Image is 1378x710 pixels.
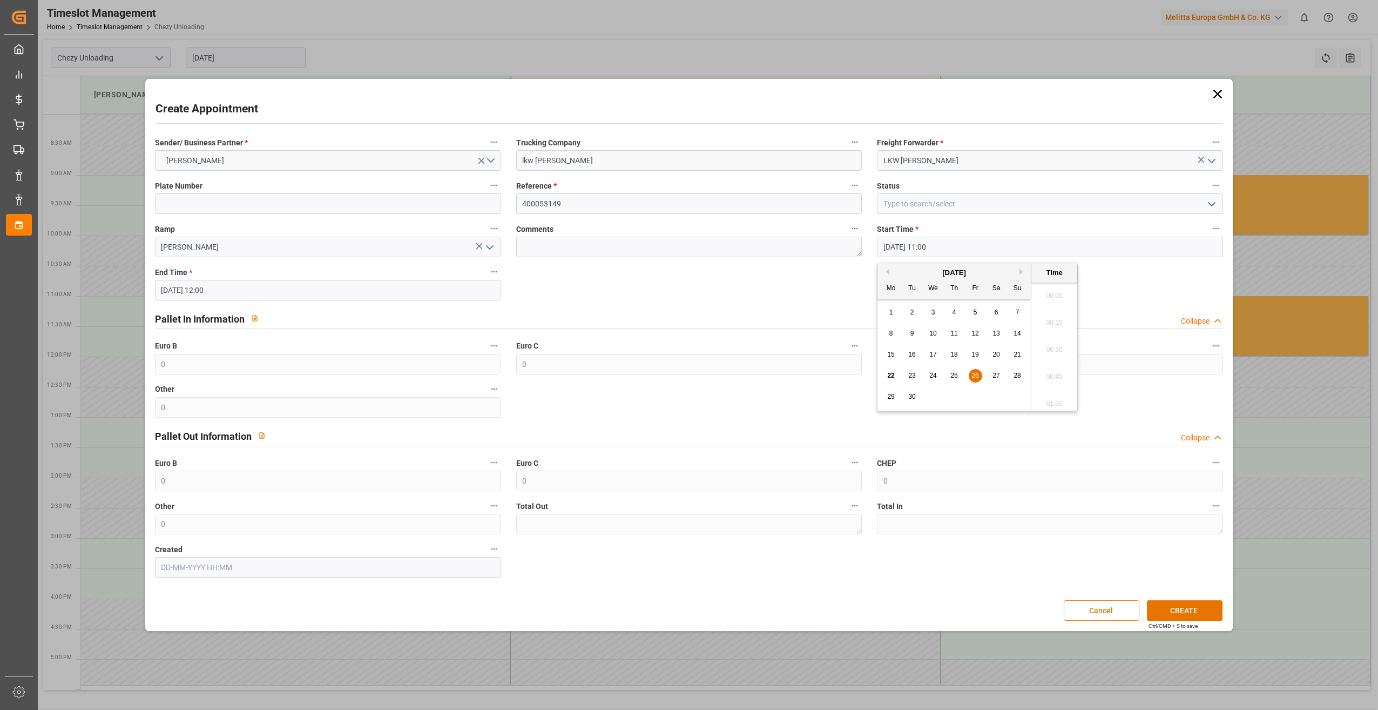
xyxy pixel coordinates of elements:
button: Other [487,382,501,396]
div: Choose Thursday, September 25th, 2025 [948,369,961,383]
span: Trucking Company [516,137,580,149]
span: Sender/ Business Partner [155,137,248,149]
span: Comments [516,224,553,235]
button: Status [1209,178,1223,192]
button: Sender/ Business Partner * [487,135,501,149]
div: Choose Wednesday, September 24th, 2025 [927,369,940,383]
button: Total In [1209,499,1223,513]
span: Euro C [516,458,538,469]
span: 10 [929,330,936,337]
span: 12 [971,330,978,337]
span: 16 [908,351,915,358]
div: Choose Thursday, September 4th, 2025 [948,306,961,319]
div: Choose Wednesday, September 17th, 2025 [927,348,940,361]
div: Choose Sunday, September 14th, 2025 [1011,327,1024,340]
div: Choose Friday, September 12th, 2025 [969,327,982,340]
button: Comments [848,222,862,236]
span: Status [877,180,900,192]
span: Ramp [155,224,175,235]
div: Time [1034,267,1075,278]
button: open menu [1203,152,1219,169]
span: 2 [910,309,914,316]
button: Freight Forwarder * [1209,135,1223,149]
div: Collapse [1181,316,1210,327]
span: 15 [887,351,894,358]
span: 9 [910,330,914,337]
div: Choose Saturday, September 13th, 2025 [990,327,1003,340]
div: Fr [969,282,982,296]
span: Euro C [516,340,538,352]
button: Trucking Company [848,135,862,149]
span: 4 [953,309,956,316]
button: View description [252,425,272,446]
span: 14 [1014,330,1021,337]
button: Reference * [848,178,862,192]
span: 20 [992,351,999,358]
div: Tu [906,282,919,296]
button: Created [487,542,501,556]
span: CHEP [877,458,896,469]
span: 25 [950,372,957,379]
span: 26 [971,372,978,379]
span: [PERSON_NAME] [161,155,229,166]
span: 11 [950,330,957,337]
input: Type to search/select [877,193,1223,214]
span: End Time [155,267,192,278]
span: Start Time [877,224,918,235]
span: Plate Number [155,180,202,192]
button: Euro C [848,456,862,470]
span: 18 [950,351,957,358]
span: 22 [887,372,894,379]
button: CREATE [1147,600,1222,621]
span: 24 [929,372,936,379]
div: Choose Monday, September 8th, 2025 [884,327,898,340]
div: Choose Monday, September 22nd, 2025 [884,369,898,383]
div: Choose Monday, September 1st, 2025 [884,306,898,319]
span: 8 [889,330,893,337]
h2: Create Appointment [156,101,258,118]
div: Choose Tuesday, September 16th, 2025 [906,348,919,361]
span: Total In [877,501,903,512]
div: Choose Monday, September 15th, 2025 [884,348,898,361]
div: Choose Saturday, September 27th, 2025 [990,369,1003,383]
button: Euro C [848,339,862,353]
input: DD-MM-YYYY HH:MM [155,280,501,300]
button: Cancel [1064,600,1139,621]
button: open menu [155,150,501,171]
div: Choose Friday, September 26th, 2025 [969,369,982,383]
div: Sa [990,282,1003,296]
span: 6 [995,309,998,316]
div: Choose Sunday, September 7th, 2025 [1011,306,1024,319]
div: Choose Tuesday, September 30th, 2025 [906,390,919,404]
div: Ctrl/CMD + S to save [1149,622,1198,630]
span: 17 [929,351,936,358]
span: Other [155,501,174,512]
span: Euro B [155,458,177,469]
span: 21 [1014,351,1021,358]
div: Choose Friday, September 19th, 2025 [969,348,982,361]
div: Choose Monday, September 29th, 2025 [884,390,898,404]
span: Other [155,384,174,395]
div: Choose Tuesday, September 2nd, 2025 [906,306,919,319]
span: 3 [931,309,935,316]
div: Choose Friday, September 5th, 2025 [969,306,982,319]
span: 7 [1016,309,1019,316]
div: Th [948,282,961,296]
div: Choose Sunday, September 21st, 2025 [1011,348,1024,361]
div: Su [1011,282,1024,296]
input: DD-MM-YYYY HH:MM [877,237,1223,257]
button: Euro B [487,456,501,470]
span: Euro B [155,340,177,352]
div: Choose Wednesday, September 10th, 2025 [927,327,940,340]
input: Type to search/select [155,237,501,257]
button: CHEP [1209,456,1223,470]
span: 1 [889,309,893,316]
div: Choose Saturday, September 20th, 2025 [990,348,1003,361]
span: 23 [908,372,915,379]
span: 28 [1014,372,1021,379]
div: Choose Tuesday, September 23rd, 2025 [906,369,919,383]
span: 19 [971,351,978,358]
button: Total Out [848,499,862,513]
div: Collapse [1181,432,1210,444]
span: 13 [992,330,999,337]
